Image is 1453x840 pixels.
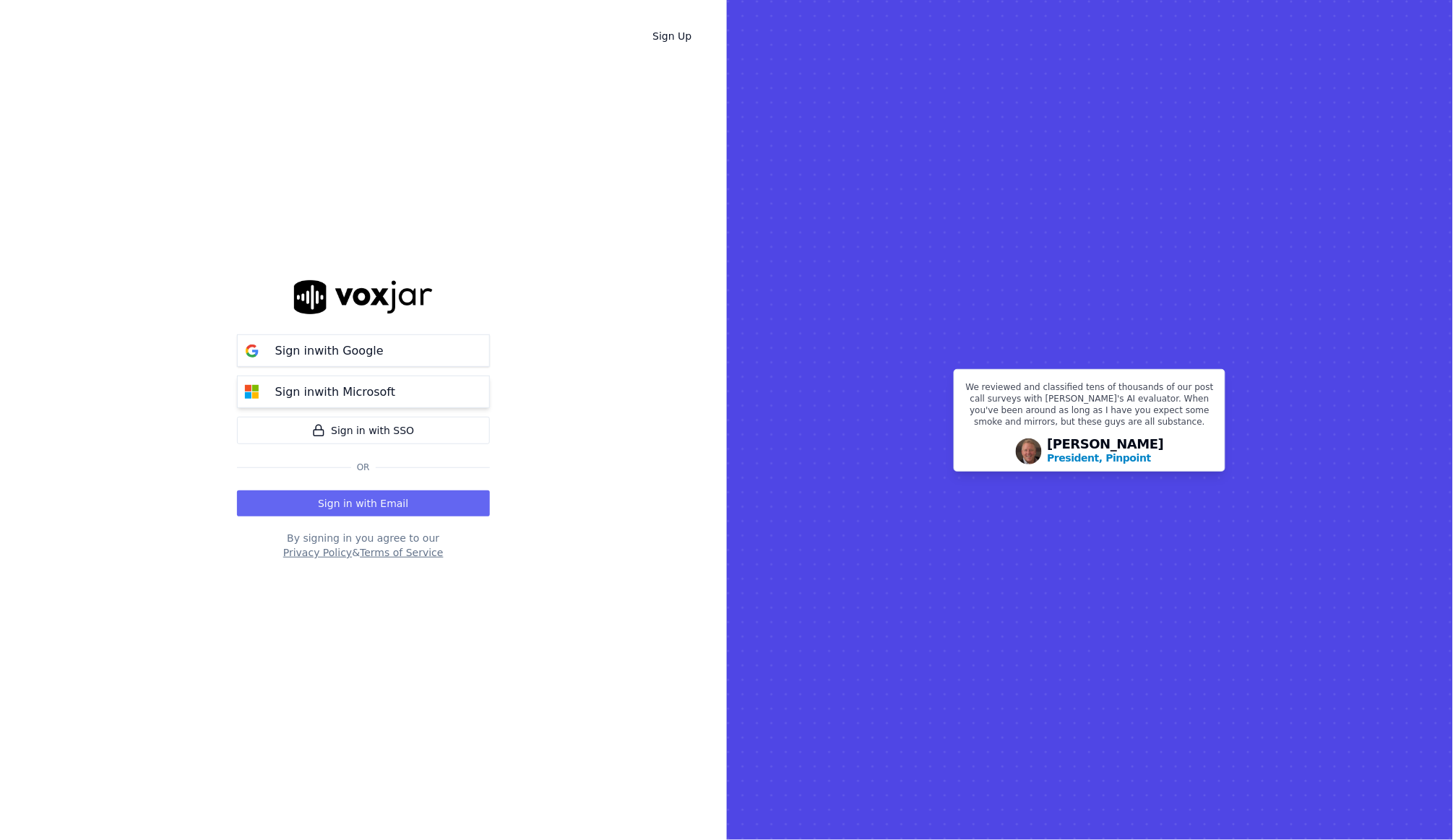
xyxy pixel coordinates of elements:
div: [PERSON_NAME] [1048,438,1165,465]
button: Terms of Service [360,545,443,560]
a: Sign in with SSO [237,417,490,444]
button: Sign in with Email [237,490,490,516]
img: logo [294,280,433,314]
button: Privacy Policy [283,545,352,560]
p: Sign in with Google [275,342,384,360]
p: We reviewed and classified tens of thousands of our post call surveys with [PERSON_NAME]'s AI eva... [963,381,1216,433]
button: Sign inwith Microsoft [237,376,490,408]
p: President, Pinpoint [1048,451,1152,465]
p: Sign in with Microsoft [275,384,395,401]
button: Sign inwith Google [237,334,490,367]
a: Sign Up [641,23,703,49]
img: Avatar [1016,438,1042,464]
div: By signing in you agree to our & [237,531,490,560]
span: Or [351,462,376,473]
img: google Sign in button [238,337,267,365]
img: microsoft Sign in button [238,378,267,407]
